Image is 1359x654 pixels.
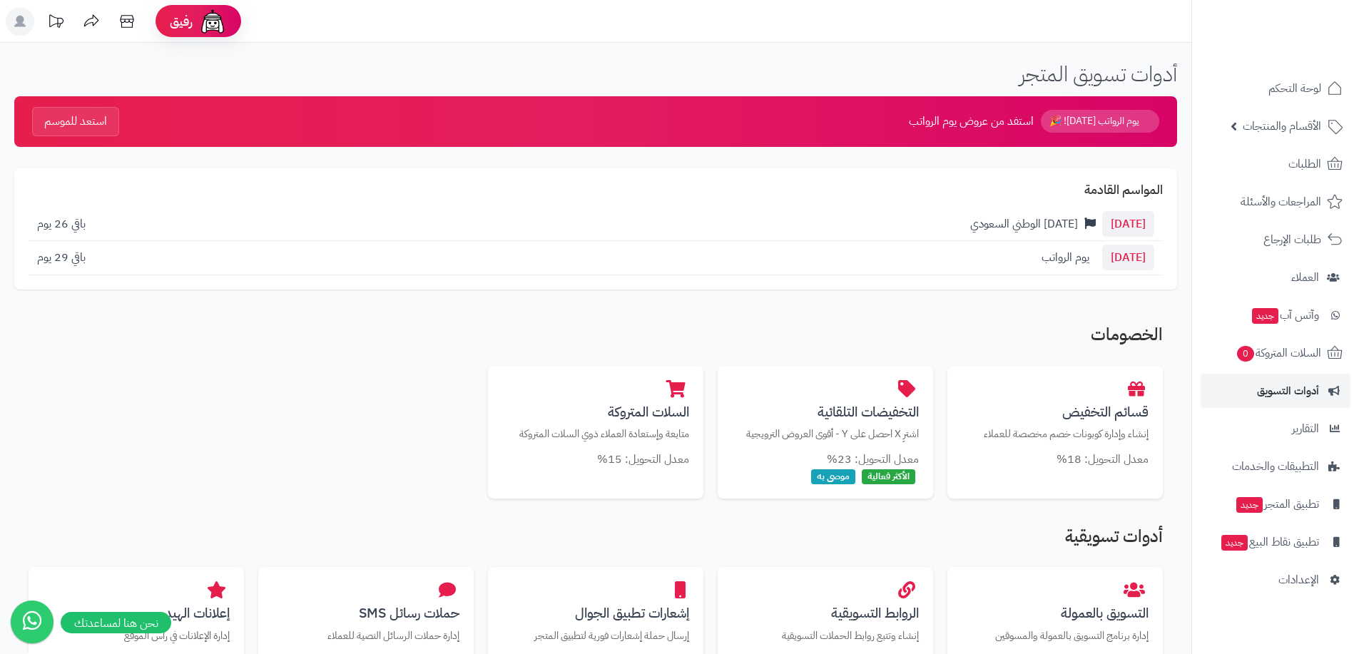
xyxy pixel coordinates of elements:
[1241,192,1321,212] span: المراجعات والأسئلة
[1201,525,1350,559] a: تطبيق نقاط البيعجديد
[1263,230,1321,250] span: طلبات الإرجاع
[1201,374,1350,408] a: أدوات التسويق
[732,628,919,643] p: إنشاء وتتبع روابط الحملات التسويقية
[43,606,230,620] h3: إعلانات الهيدر
[273,628,459,643] p: إدارة حملات الرسائل النصية للعملاء
[1268,78,1321,98] span: لوحة التحكم
[38,7,73,39] a: تحديثات المنصة
[1220,532,1319,552] span: تطبيق نقاط البيع
[732,404,919,419] h3: التخفيضات التلقائية
[827,451,919,468] small: معدل التحويل: 23%
[37,249,86,266] span: باقي 29 يوم
[1201,260,1350,295] a: العملاء
[1292,419,1319,439] span: التقارير
[1201,298,1350,332] a: وآتس آبجديد
[1257,381,1319,401] span: أدوات التسويق
[502,404,689,419] h3: السلات المتروكة
[718,366,933,499] a: التخفيضات التلقائيةاشترِ X احصل على Y - أقوى العروض الترويجية معدل التحويل: 23% الأكثر فعالية موص...
[29,183,1163,197] h2: المواسم القادمة
[1278,570,1319,590] span: الإعدادات
[1042,249,1089,266] span: يوم الرواتب
[43,628,230,643] p: إدارة الإعلانات في رأس الموقع
[502,426,689,441] p: متابعة وإستعادة العملاء ذوي السلات المتروكة
[32,107,119,136] button: استعد للموسم
[502,606,689,620] h3: إشعارات تطبيق الجوال
[962,426,1149,441] p: إنشاء وإدارة كوبونات خصم مخصصة للعملاء
[502,628,689,643] p: إرسال حملة إشعارات فورية لتطبيق المتجر
[962,404,1149,419] h3: قسائم التخفيض
[947,366,1163,483] a: قسائم التخفيضإنشاء وإدارة كوبونات خصم مخصصة للعملاء معدل التحويل: 18%
[1201,449,1350,484] a: التطبيقات والخدمات
[1201,563,1350,597] a: الإعدادات
[970,215,1078,233] span: [DATE] الوطني السعودي
[597,451,689,468] small: معدل التحويل: 15%
[1201,412,1350,446] a: التقارير
[273,606,459,620] h3: حملات رسائل SMS
[1251,305,1319,325] span: وآتس آب
[1201,487,1350,521] a: تطبيق المتجرجديد
[1201,71,1350,106] a: لوحة التحكم
[1252,308,1278,324] span: جديد
[1201,185,1350,219] a: المراجعات والأسئلة
[1102,211,1154,237] span: [DATE]
[1235,494,1319,514] span: تطبيق المتجر
[1041,110,1159,133] span: يوم الرواتب [DATE]! 🎉
[1221,535,1248,551] span: جديد
[198,7,227,36] img: ai-face.png
[37,215,86,233] span: باقي 26 يوم
[1243,116,1321,136] span: الأقسام والمنتجات
[1201,147,1350,181] a: الطلبات
[962,628,1149,643] p: إدارة برنامج التسويق بالعمولة والمسوقين
[1102,245,1154,270] span: [DATE]
[1288,154,1321,174] span: الطلبات
[1232,456,1319,476] span: التطبيقات والخدمات
[909,113,1034,130] span: استفد من عروض يوم الرواتب
[862,469,915,484] span: الأكثر فعالية
[170,13,193,30] span: رفيق
[29,527,1163,553] h2: أدوات تسويقية
[1201,223,1350,257] a: طلبات الإرجاع
[732,426,919,441] p: اشترِ X احصل على Y - أقوى العروض الترويجية
[488,366,703,483] a: السلات المتروكةمتابعة وإستعادة العملاء ذوي السلات المتروكة معدل التحويل: 15%
[1057,451,1149,468] small: معدل التحويل: 18%
[1236,343,1321,363] span: السلات المتروكة
[29,325,1163,351] h2: الخصومات
[962,606,1149,620] h3: التسويق بالعمولة
[732,606,919,620] h3: الروابط التسويقية
[1201,336,1350,370] a: السلات المتروكة0
[1019,62,1177,86] h1: أدوات تسويق المتجر
[811,469,855,484] span: موصى به
[1236,497,1263,513] span: جديد
[1291,267,1319,287] span: العملاء
[1237,346,1254,362] span: 0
